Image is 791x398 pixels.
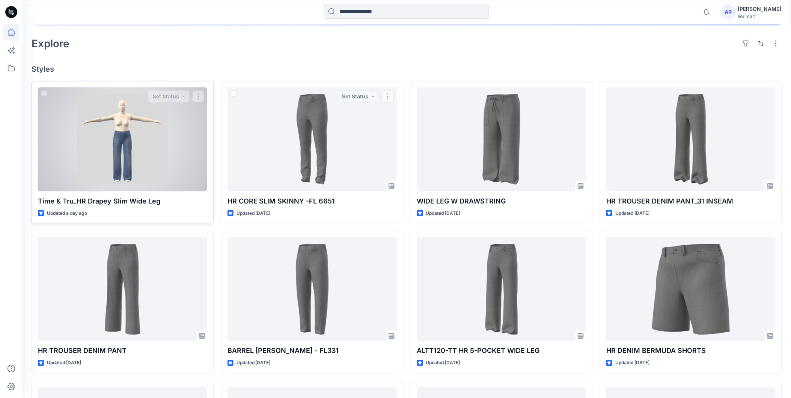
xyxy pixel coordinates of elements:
div: Walmart [738,14,782,19]
a: ALTT120-TT HR 5-POCKET WIDE LEG [417,237,586,341]
a: BARREL JEAN - FL331 [228,237,397,341]
a: HR TROUSER DENIM PANT [38,237,207,341]
p: Updated [DATE] [237,359,271,367]
p: HR DENIM BERMUDA SHORTS [606,346,776,356]
div: [PERSON_NAME] [738,5,782,14]
p: HR TROUSER DENIM PANT [38,346,207,356]
p: Updated [DATE] [615,210,649,217]
p: BARREL [PERSON_NAME] - FL331 [228,346,397,356]
a: Time & Tru_HR Drapey Slim Wide Leg [38,87,207,191]
a: HR CORE SLIM SKINNY -FL 6651 [228,87,397,191]
h4: Styles [32,65,782,74]
h2: Explore [32,38,69,50]
p: Updated [DATE] [426,210,460,217]
a: HR TROUSER DENIM PANT_31 INSEAM [606,87,776,191]
p: WIDE LEG W DRAWSTRING [417,196,586,207]
p: Updated [DATE] [47,359,81,367]
a: WIDE LEG W DRAWSTRING [417,87,586,191]
p: HR TROUSER DENIM PANT_31 INSEAM [606,196,776,207]
p: ALTT120-TT HR 5-POCKET WIDE LEG [417,346,586,356]
div: AR [722,5,735,19]
p: HR CORE SLIM SKINNY -FL 6651 [228,196,397,207]
p: Updated [DATE] [615,359,649,367]
a: HR DENIM BERMUDA SHORTS [606,237,776,341]
p: Time & Tru_HR Drapey Slim Wide Leg [38,196,207,207]
p: Updated a day ago [47,210,87,217]
p: Updated [DATE] [237,210,271,217]
p: Updated [DATE] [426,359,460,367]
